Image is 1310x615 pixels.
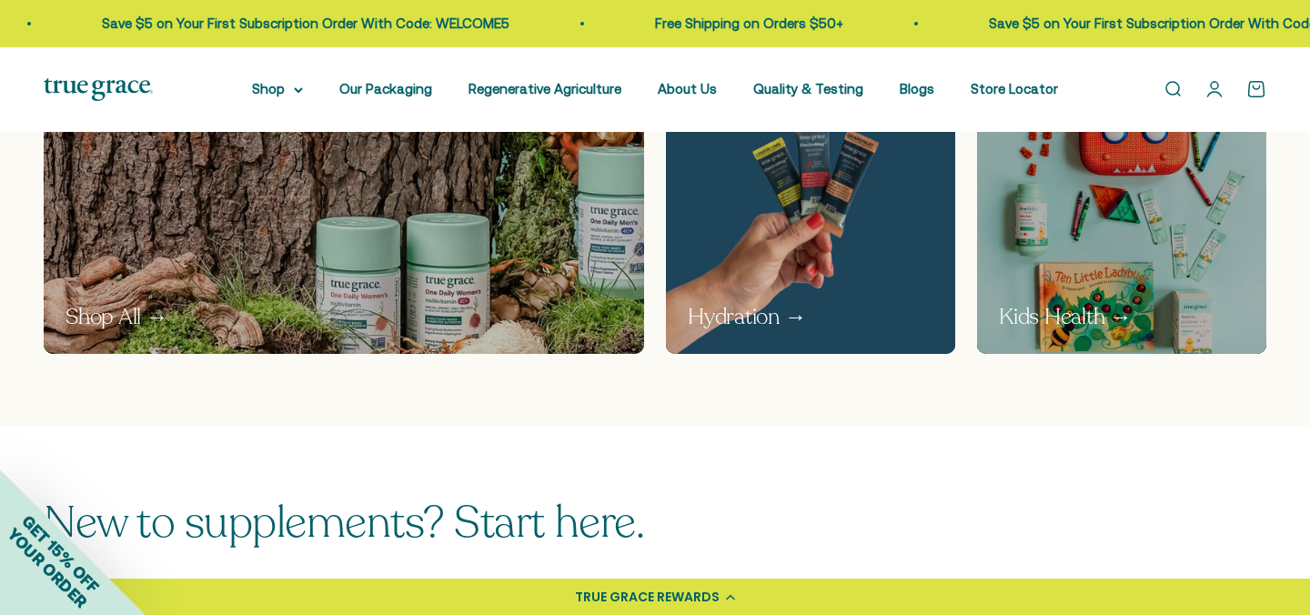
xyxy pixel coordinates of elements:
[999,302,1132,333] p: Kids Health →
[753,81,863,96] a: Quality & Testing
[339,81,432,96] a: Our Packaging
[252,78,303,100] summary: Shop
[655,15,843,31] a: Free Shipping on Orders $50+
[102,13,509,35] p: Save $5 on Your First Subscription Order With Code: WELCOME5
[4,524,91,611] span: YOUR ORDER
[688,302,806,333] p: Hydration →
[469,81,621,96] a: Regenerative Agriculture
[666,92,955,354] a: Hand holding three small packages of electrolyte powder of different flavors against a blue backg...
[657,84,963,361] img: Hand holding three small packages of electrolyte powder of different flavors against a blue backg...
[44,493,644,552] split-lines: New to supplements? Start here.
[65,302,168,333] p: Shop All →
[971,81,1058,96] a: Store Locator
[575,588,720,607] div: TRUE GRACE REWARDS
[977,92,1266,354] img: Collection of children's products including a red monster-shaped container, toys, and health prod...
[900,81,934,96] a: Blogs
[658,81,717,96] a: About Us
[18,511,103,596] span: GET 15% OFF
